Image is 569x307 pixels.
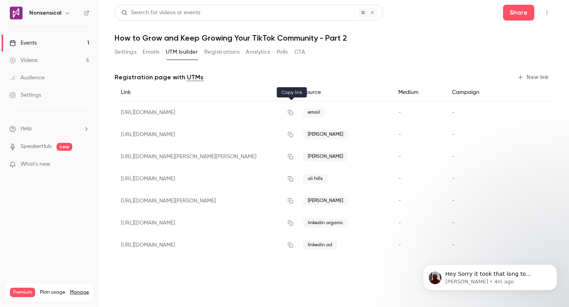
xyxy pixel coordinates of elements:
img: Nonsensical [10,7,23,19]
div: Settings [9,91,41,99]
div: Search for videos or events [121,9,200,17]
button: CTA [294,46,305,58]
span: - [398,176,401,182]
div: Audience [9,74,45,82]
button: Emails [143,46,159,58]
h6: Nonsensical [29,9,61,17]
a: UTMs [187,73,203,82]
span: - [398,220,401,226]
span: new [57,143,72,151]
span: - [398,132,401,137]
div: [URL][DOMAIN_NAME] [115,234,297,256]
span: - [398,242,401,248]
span: - [398,110,401,115]
div: [URL][DOMAIN_NAME] [115,168,297,190]
button: Analytics [246,46,270,58]
span: [PERSON_NAME] [303,196,348,206]
a: Manage [70,289,89,296]
div: Campaign [446,84,511,101]
div: Videos [9,56,38,64]
div: [URL][DOMAIN_NAME] [115,124,297,146]
p: Registration page with [115,73,203,82]
div: Link [115,84,297,101]
a: SpeakerHub [21,142,52,151]
li: help-dropdown-opener [9,125,89,133]
span: linkedin organic [303,218,348,228]
div: Medium [392,84,446,101]
iframe: Intercom notifications message [411,248,569,303]
button: Registrations [204,46,239,58]
span: [PERSON_NAME] [303,152,348,161]
span: Help [21,125,32,133]
span: - [452,110,455,115]
span: - [398,154,401,159]
span: linkedin ad [303,240,337,250]
button: Polls [277,46,288,58]
span: [PERSON_NAME] [303,130,348,139]
iframe: Noticeable Trigger [80,161,89,168]
span: - [452,132,455,137]
button: New link [514,71,553,84]
div: [URL][DOMAIN_NAME] [115,212,297,234]
span: - [452,198,455,204]
span: - [452,154,455,159]
button: Settings [115,46,136,58]
span: - [452,242,455,248]
div: Source [297,84,392,101]
span: What's new [21,160,50,168]
div: Events [9,39,37,47]
button: Share [503,5,534,21]
span: Premium [10,288,35,297]
span: - [398,198,401,204]
span: oli hills [303,174,328,183]
div: [URL][DOMAIN_NAME][PERSON_NAME] [115,190,297,212]
h1: How to Grow and Keep Growing Your TikTok Community - Part 2 [115,33,553,43]
div: [URL][DOMAIN_NAME][PERSON_NAME][PERSON_NAME] [115,146,297,168]
span: email [303,108,325,117]
span: - [452,176,455,182]
span: Plan usage [40,289,65,296]
div: [URL][DOMAIN_NAME] [115,101,297,124]
span: - [452,220,455,226]
button: UTM builder [166,46,198,58]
